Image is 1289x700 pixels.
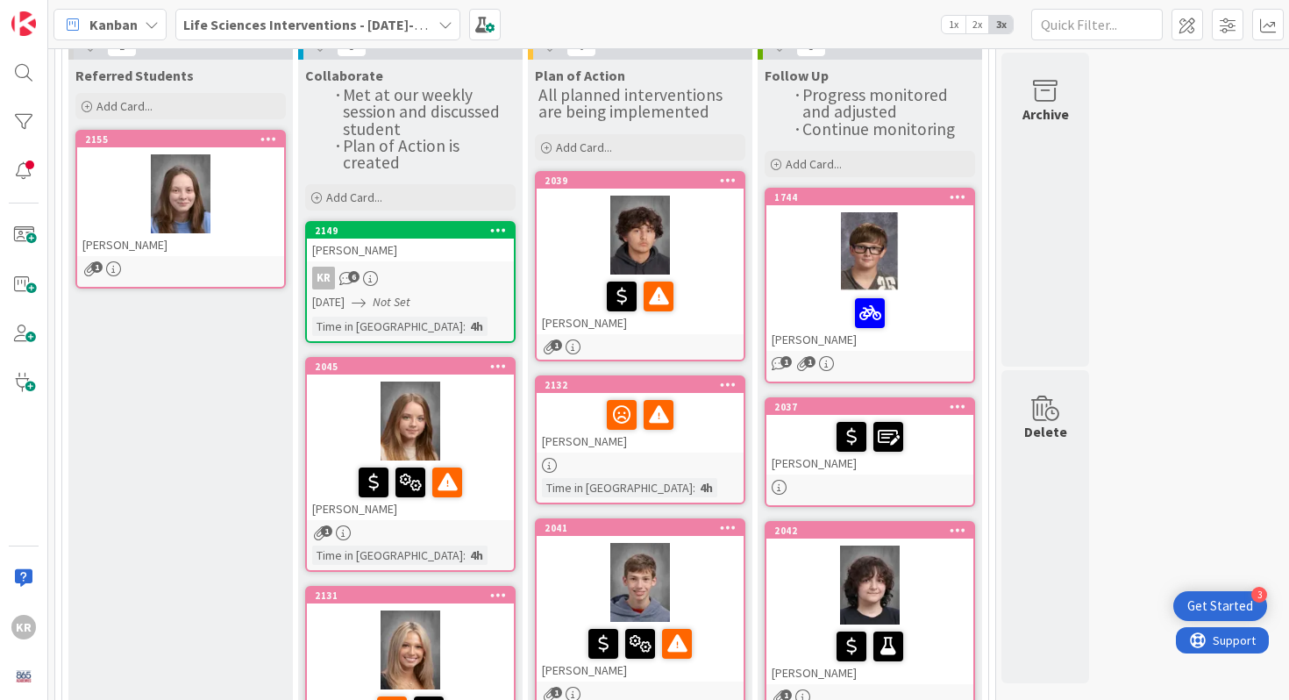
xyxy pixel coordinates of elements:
[545,175,744,187] div: 2039
[307,359,514,520] div: 2045[PERSON_NAME]
[315,589,514,602] div: 2131
[538,84,726,122] span: All planned interventions are being implemented
[183,16,455,33] b: Life Sciences Interventions - [DATE]-[DATE]
[765,397,975,507] a: 2037[PERSON_NAME]
[765,67,829,84] span: Follow Up
[312,546,463,565] div: Time in [GEOGRAPHIC_DATA]
[766,291,973,351] div: [PERSON_NAME]
[326,189,382,205] span: Add Card...
[551,339,562,351] span: 1
[774,525,973,537] div: 2042
[343,135,463,173] span: Plan of Action is created
[535,375,745,504] a: 2132[PERSON_NAME]Time in [GEOGRAPHIC_DATA]:4h
[774,401,973,413] div: 2037
[466,546,488,565] div: 4h
[766,189,973,205] div: 1744
[786,156,842,172] span: Add Card...
[77,132,284,256] div: 2155[PERSON_NAME]
[315,225,514,237] div: 2149
[312,267,335,289] div: KR
[75,67,194,84] span: Referred Students
[307,239,514,261] div: [PERSON_NAME]
[373,294,410,310] i: Not Set
[942,16,965,33] span: 1x
[802,118,955,139] span: Continue monitoring
[545,522,744,534] div: 2041
[537,520,744,682] div: 2041[PERSON_NAME]
[463,546,466,565] span: :
[463,317,466,336] span: :
[556,139,612,155] span: Add Card...
[537,622,744,682] div: [PERSON_NAME]
[542,478,693,497] div: Time in [GEOGRAPHIC_DATA]
[305,357,516,572] a: 2045[PERSON_NAME]Time in [GEOGRAPHIC_DATA]:4h
[693,478,695,497] span: :
[307,223,514,261] div: 2149[PERSON_NAME]
[537,520,744,536] div: 2041
[1022,104,1069,125] div: Archive
[348,271,360,282] span: 6
[765,188,975,383] a: 1744[PERSON_NAME]
[535,171,745,361] a: 2039[PERSON_NAME]
[1187,597,1253,615] div: Get Started
[89,14,138,35] span: Kanban
[11,615,36,639] div: KR
[77,233,284,256] div: [PERSON_NAME]
[766,415,973,475] div: [PERSON_NAME]
[91,261,103,273] span: 1
[11,11,36,36] img: Visit kanbanzone.com
[1024,421,1067,442] div: Delete
[305,221,516,343] a: 2149[PERSON_NAME]KR[DATE]Not SetTime in [GEOGRAPHIC_DATA]:4h
[1031,9,1163,40] input: Quick Filter...
[537,275,744,334] div: [PERSON_NAME]
[315,361,514,373] div: 2045
[989,16,1013,33] span: 3x
[551,687,562,698] span: 1
[1251,587,1267,603] div: 3
[766,523,973,539] div: 2042
[766,189,973,351] div: 1744[PERSON_NAME]
[77,132,284,147] div: 2155
[307,461,514,520] div: [PERSON_NAME]
[537,377,744,393] div: 2132
[343,84,503,139] span: Met at our weekly session and discussed student
[305,67,383,84] span: Collaborate
[37,3,80,24] span: Support
[537,173,744,334] div: 2039[PERSON_NAME]
[780,356,792,368] span: 1
[766,399,973,415] div: 2037
[535,67,625,84] span: Plan of Action
[774,191,973,204] div: 1744
[766,399,973,475] div: 2037[PERSON_NAME]
[85,133,284,146] div: 2155
[802,84,951,122] span: Progress monitored and adjusted
[307,223,514,239] div: 2149
[321,525,332,537] span: 1
[307,267,514,289] div: KR
[75,130,286,289] a: 2155[PERSON_NAME]
[695,478,717,497] div: 4h
[312,293,345,311] span: [DATE]
[11,664,36,689] img: avatar
[312,317,463,336] div: Time in [GEOGRAPHIC_DATA]
[466,317,488,336] div: 4h
[96,98,153,114] span: Add Card...
[307,588,514,604] div: 2131
[307,359,514,375] div: 2045
[545,379,744,391] div: 2132
[766,523,973,684] div: 2042[PERSON_NAME]
[537,377,744,453] div: 2132[PERSON_NAME]
[537,393,744,453] div: [PERSON_NAME]
[965,16,989,33] span: 2x
[1173,591,1267,621] div: Open Get Started checklist, remaining modules: 3
[804,356,815,368] span: 1
[766,625,973,684] div: [PERSON_NAME]
[537,173,744,189] div: 2039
